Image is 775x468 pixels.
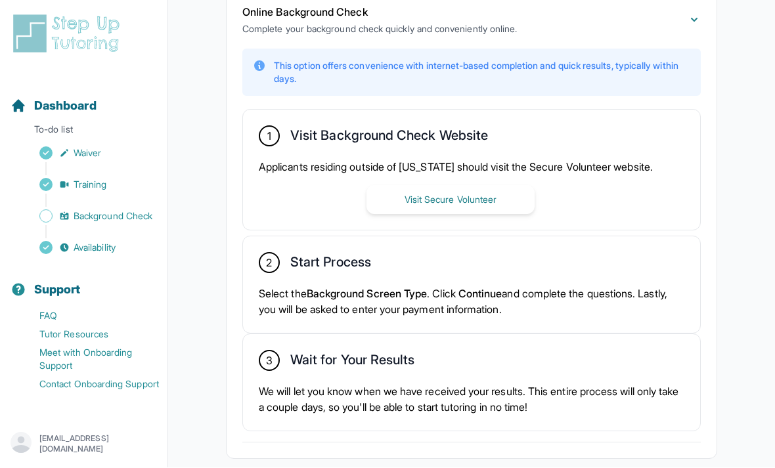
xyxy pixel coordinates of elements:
a: Background Check [11,207,167,226]
a: Dashboard [11,97,97,116]
button: Support [5,260,162,305]
a: Visit Secure Volunteer [366,193,535,206]
p: This option offers convenience with internet-based completion and quick results, typically within... [274,60,690,86]
span: Availability [74,242,116,255]
a: Tutor Resources [11,326,167,344]
span: Background Screen Type [307,287,428,301]
p: [EMAIL_ADDRESS][DOMAIN_NAME] [39,434,157,455]
h2: Start Process [290,255,371,276]
span: Training [74,179,107,192]
span: 2 [266,255,272,271]
span: Background Check [74,210,152,223]
p: We will let you know when we have received your results. This entire process will only take a cou... [259,384,684,415]
p: Select the . Click and complete the questions. Lastly, you will be asked to enter your payment in... [259,286,684,318]
button: Online Background CheckComplete your background check quickly and conveniently online. [242,5,701,36]
img: logo [11,13,127,55]
p: Applicants residing outside of [US_STATE] should visit the Secure Volunteer website. [259,160,684,175]
h2: Visit Background Check Website [290,128,488,149]
a: Training [11,176,167,194]
button: Visit Secure Volunteer [366,186,535,215]
a: Contact Onboarding Support [11,375,167,394]
span: 3 [266,353,273,369]
span: Online Background Check [242,6,368,19]
span: Dashboard [34,97,97,116]
span: Support [34,281,81,299]
a: Availability [11,239,167,257]
span: Continue [458,287,502,301]
button: [EMAIL_ADDRESS][DOMAIN_NAME] [11,433,157,456]
p: Complete your background check quickly and conveniently online. [242,23,517,36]
a: Meet with Onboarding Support [11,344,167,375]
span: Waiver [74,147,101,160]
span: 1 [267,129,271,144]
a: FAQ [11,307,167,326]
h2: Wait for Your Results [290,352,414,373]
button: Dashboard [5,76,162,121]
p: To-do list [5,123,162,142]
a: Waiver [11,144,167,163]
